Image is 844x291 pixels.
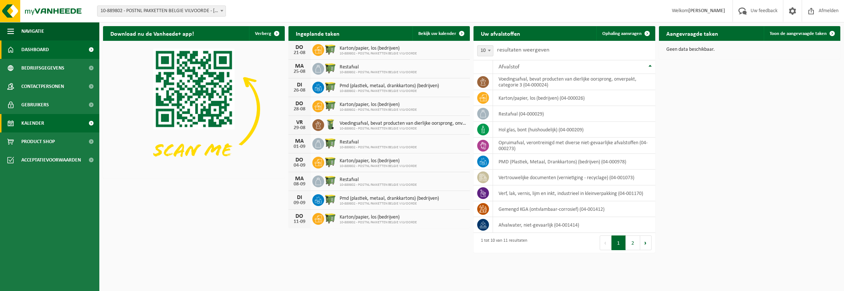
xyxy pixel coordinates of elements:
[292,101,307,107] div: DO
[340,183,417,187] span: 10-889802 - POSTNL PAKKETTEN BELGIE VILVOORDE
[412,26,469,41] a: Bekijk uw kalender
[340,164,417,168] span: 10-889802 - POSTNL PAKKETTEN BELGIE VILVOORDE
[21,22,44,40] span: Navigatie
[21,40,49,59] span: Dashboard
[288,26,347,40] h2: Ingeplande taken
[292,213,307,219] div: DO
[493,201,655,217] td: gemengd KGA (ontvlambaar-corrosief) (04-001412)
[292,88,307,93] div: 26-08
[474,26,528,40] h2: Uw afvalstoffen
[340,121,467,127] span: Voedingsafval, bevat producten van dierlijke oorsprong, onverpakt, categorie 3
[659,26,726,40] h2: Aangevraagde taken
[340,70,417,75] span: 10-889802 - POSTNL PAKKETTEN BELGIE VILVOORDE
[340,177,417,183] span: Restafval
[497,47,549,53] label: resultaten weergeven
[340,158,417,164] span: Karton/papier, los (bedrijven)
[292,50,307,56] div: 21-08
[97,6,226,16] span: 10-889802 - POSTNL PAKKETTEN BELGIE VILVOORDE - VILVOORDE
[324,62,337,74] img: WB-1100-HPE-GN-50
[324,193,337,206] img: WB-1100-HPE-GN-50
[21,132,55,151] span: Product Shop
[292,200,307,206] div: 09-09
[340,220,417,225] span: 10-889802 - POSTNL PAKKETTEN BELGIE VILVOORDE
[292,144,307,149] div: 01-09
[21,59,64,77] span: Bedrijfsgegevens
[324,118,337,131] img: WB-0140-HPE-GN-50
[340,83,439,89] span: Pmd (plastiek, metaal, drankkartons) (bedrijven)
[324,137,337,149] img: WB-1100-HPE-GN-50
[97,6,226,17] span: 10-889802 - POSTNL PAKKETTEN BELGIE VILVOORDE - VILVOORDE
[340,89,439,93] span: 10-889802 - POSTNL PAKKETTEN BELGIE VILVOORDE
[292,82,307,88] div: DI
[324,156,337,168] img: WB-1100-HPE-GN-50
[340,102,417,108] span: Karton/papier, los (bedrijven)
[493,217,655,233] td: afvalwater, niet-gevaarlijk (04-001414)
[292,45,307,50] div: DO
[764,26,840,41] a: Toon de aangevraagde taken
[21,77,64,96] span: Contactpersonen
[292,69,307,74] div: 25-08
[340,46,417,52] span: Karton/papier, los (bedrijven)
[596,26,655,41] a: Ophaling aanvragen
[602,31,642,36] span: Ophaling aanvragen
[292,138,307,144] div: MA
[626,235,640,250] button: 2
[493,138,655,154] td: opruimafval, verontreinigd met diverse niet-gevaarlijke afvalstoffen (04-000273)
[21,96,49,114] span: Gebruikers
[324,81,337,93] img: WB-1100-HPE-GN-50
[340,202,439,206] span: 10-889802 - POSTNL PAKKETTEN BELGIE VILVOORDE
[340,127,467,131] span: 10-889802 - POSTNL PAKKETTEN BELGIE VILVOORDE
[340,214,417,220] span: Karton/papier, los (bedrijven)
[292,157,307,163] div: DO
[324,43,337,56] img: WB-1100-HPE-GN-50
[493,122,655,138] td: hol glas, bont (huishoudelijk) (04-000209)
[21,114,44,132] span: Kalender
[611,235,626,250] button: 1
[499,64,519,70] span: Afvalstof
[493,106,655,122] td: restafval (04-000029)
[418,31,456,36] span: Bekijk uw kalender
[493,185,655,201] td: verf, lak, vernis, lijm en inkt, industrieel in kleinverpakking (04-001170)
[340,196,439,202] span: Pmd (plastiek, metaal, drankkartons) (bedrijven)
[340,52,417,56] span: 10-889802 - POSTNL PAKKETTEN BELGIE VILVOORDE
[340,145,417,150] span: 10-889802 - POSTNL PAKKETTEN BELGIE VILVOORDE
[292,195,307,200] div: DI
[103,41,285,177] img: Download de VHEPlus App
[292,125,307,131] div: 29-08
[249,26,284,41] button: Verberg
[600,235,611,250] button: Previous
[340,108,417,112] span: 10-889802 - POSTNL PAKKETTEN BELGIE VILVOORDE
[255,31,271,36] span: Verberg
[493,154,655,170] td: PMD (Plastiek, Metaal, Drankkartons) (bedrijven) (04-000978)
[324,174,337,187] img: WB-1100-HPE-GN-50
[292,163,307,168] div: 04-09
[324,212,337,224] img: WB-1100-HPE-GN-50
[478,46,493,56] span: 10
[292,176,307,182] div: MA
[340,139,417,145] span: Restafval
[688,8,725,14] strong: [PERSON_NAME]
[770,31,827,36] span: Toon de aangevraagde taken
[292,219,307,224] div: 11-09
[292,182,307,187] div: 08-09
[493,170,655,185] td: vertrouwelijke documenten (vernietiging - recyclage) (04-001073)
[340,64,417,70] span: Restafval
[103,26,201,40] h2: Download nu de Vanheede+ app!
[292,120,307,125] div: VR
[292,107,307,112] div: 28-08
[493,74,655,90] td: voedingsafval, bevat producten van dierlijke oorsprong, onverpakt, categorie 3 (04-000024)
[21,151,81,169] span: Acceptatievoorwaarden
[292,63,307,69] div: MA
[477,235,527,251] div: 1 tot 10 van 11 resultaten
[477,45,493,56] span: 10
[666,47,833,52] p: Geen data beschikbaar.
[640,235,652,250] button: Next
[493,90,655,106] td: karton/papier, los (bedrijven) (04-000026)
[324,99,337,112] img: WB-1100-HPE-GN-50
